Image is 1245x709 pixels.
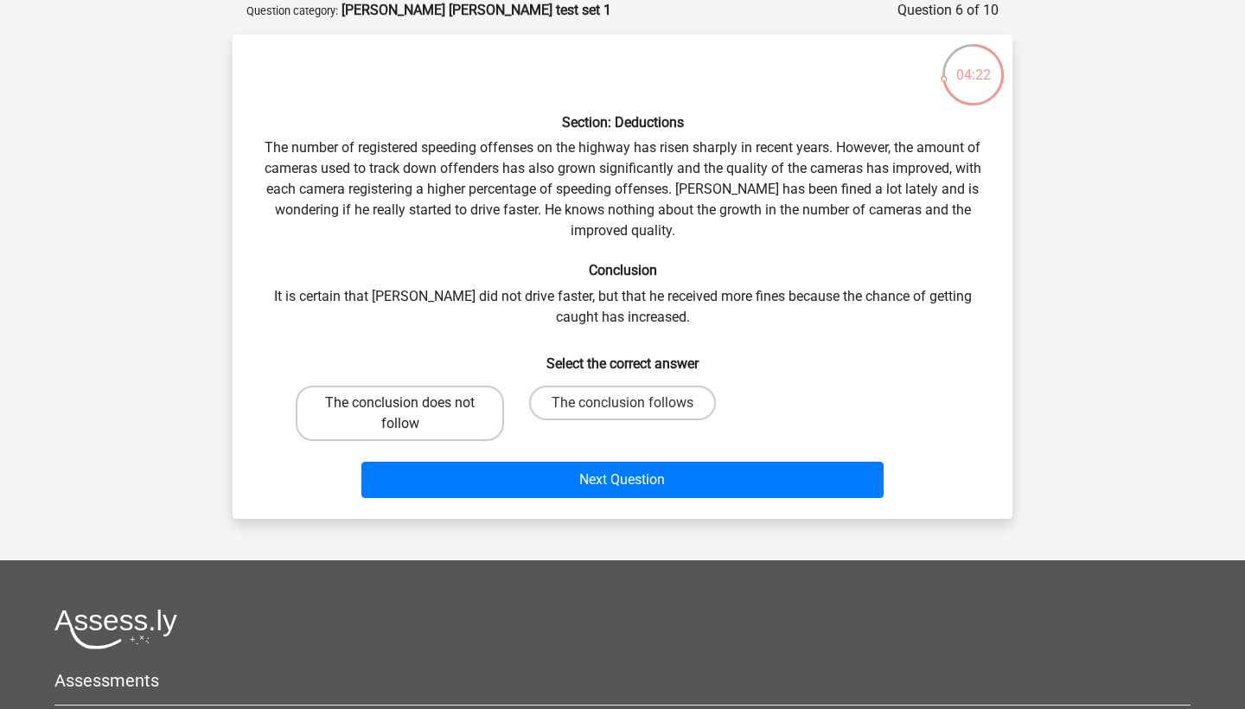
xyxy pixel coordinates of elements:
[260,262,985,278] h6: Conclusion
[941,42,1006,86] div: 04:22
[296,386,504,441] label: The conclusion does not follow
[54,609,177,649] img: Assessly logo
[361,462,884,498] button: Next Question
[529,386,716,420] label: The conclusion follows
[239,48,1006,505] div: The number of registered speeding offenses on the highway has risen sharply in recent years. Howe...
[342,2,611,18] strong: [PERSON_NAME] [PERSON_NAME] test set 1
[260,342,985,372] h6: Select the correct answer
[260,114,985,131] h6: Section: Deductions
[246,4,338,17] small: Question category:
[54,670,1191,691] h5: Assessments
